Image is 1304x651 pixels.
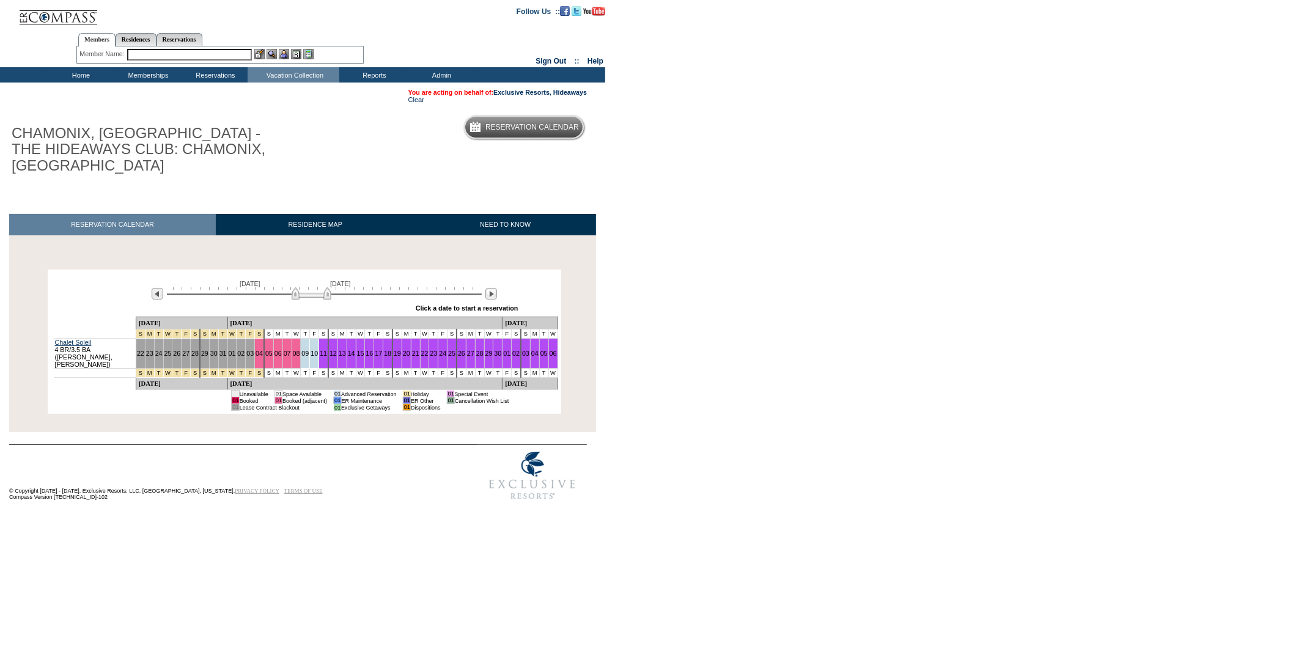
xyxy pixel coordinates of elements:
td: Vacation Collection [248,67,339,83]
td: Spring Break Wk 4 2026 [209,329,218,339]
td: Advanced Reservation [341,391,397,397]
td: Booked (adjacent) [282,397,328,404]
img: Subscribe to our YouTube Channel [583,7,605,16]
img: b_calculator.gif [303,49,314,59]
img: Next [485,288,497,300]
a: 04 [256,350,263,357]
td: T [301,369,310,378]
td: 01 [403,404,410,411]
a: TERMS OF USE [284,488,323,494]
td: 01 [403,391,410,397]
td: [DATE] [503,378,558,390]
a: Become our fan on Facebook [560,7,570,14]
td: T [282,369,292,378]
td: 01 [274,397,282,404]
td: M [530,369,539,378]
td: Spring Break Wk 4 2026 [200,369,209,378]
td: Spring Break Wk 4 2026 [255,369,264,378]
td: F [503,329,512,339]
a: PRIVACY POLICY [235,488,279,494]
td: M [466,369,475,378]
h5: Reservation Calendar [485,123,579,131]
a: 07 [284,350,291,357]
td: W [484,369,493,378]
img: Become our fan on Facebook [560,6,570,16]
td: F [374,329,383,339]
a: 23 [146,350,153,357]
span: [DATE] [330,280,351,287]
a: 03 [246,350,254,357]
td: S [521,329,530,339]
td: S [512,329,521,339]
td: © Copyright [DATE] - [DATE]. Exclusive Resorts, LLC. [GEOGRAPHIC_DATA], [US_STATE]. Compass Versi... [9,446,437,507]
td: Holiday [411,391,441,397]
td: [DATE] [136,317,227,329]
img: Impersonate [279,49,289,59]
td: T [282,329,292,339]
a: 06 [550,350,557,357]
td: M [273,329,282,339]
td: S [457,369,466,378]
td: T [301,329,310,339]
a: Help [588,57,603,65]
td: T [365,329,374,339]
a: 25 [164,350,172,357]
td: S [448,329,457,339]
td: Spring Break Wk 4 2026 [227,329,237,339]
h1: CHAMONIX, [GEOGRAPHIC_DATA] - THE HIDEAWAYS CLUB: CHAMONIX, [GEOGRAPHIC_DATA] [9,123,283,176]
td: 01 [447,397,454,404]
td: W [292,329,301,339]
a: Sign Out [536,57,566,65]
a: 05 [265,350,273,357]
td: Spring Break Wk 3 2026 [191,369,200,378]
td: 01 [274,391,282,397]
td: T [493,369,503,378]
a: 05 [540,350,548,357]
a: 27 [182,350,190,357]
td: W [548,329,558,339]
td: Spring Break Wk 3 2026 [154,369,163,378]
td: Booked [239,397,268,404]
td: M [402,329,411,339]
td: 01 [232,391,239,397]
td: M [337,369,347,378]
td: Reservations [180,67,248,83]
a: 17 [375,350,382,357]
a: 11 [320,350,327,357]
a: 01 [503,350,510,357]
td: Cancellation Wish List [454,397,509,404]
a: Reservations [157,33,202,46]
a: 29 [201,350,208,357]
a: 14 [348,350,355,357]
a: 08 [293,350,300,357]
td: S [383,369,392,378]
a: 28 [191,350,199,357]
td: Exclusive Getaways [341,404,397,411]
td: Spring Break Wk 4 2026 [246,329,255,339]
img: Reservations [291,49,301,59]
td: S [392,369,402,378]
td: T [539,369,548,378]
td: S [319,369,328,378]
a: 28 [476,350,484,357]
td: Reports [339,67,407,83]
td: Follow Us :: [517,6,560,16]
td: Unavailable [239,391,268,397]
td: T [475,329,484,339]
td: Spring Break Wk 4 2026 [200,329,209,339]
a: 26 [173,350,180,357]
td: [DATE] [227,317,503,329]
td: 01 [334,404,341,411]
a: RESERVATION CALENDAR [9,214,216,235]
td: T [347,329,356,339]
td: F [438,369,448,378]
a: Clear [408,96,424,103]
td: Spring Break Wk 4 2026 [209,369,218,378]
td: Spring Break Wk 3 2026 [154,329,163,339]
td: W [356,329,365,339]
a: 30 [494,350,501,357]
td: Spring Break Wk 4 2026 [237,369,246,378]
a: 27 [467,350,474,357]
a: 23 [430,350,437,357]
td: T [365,369,374,378]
